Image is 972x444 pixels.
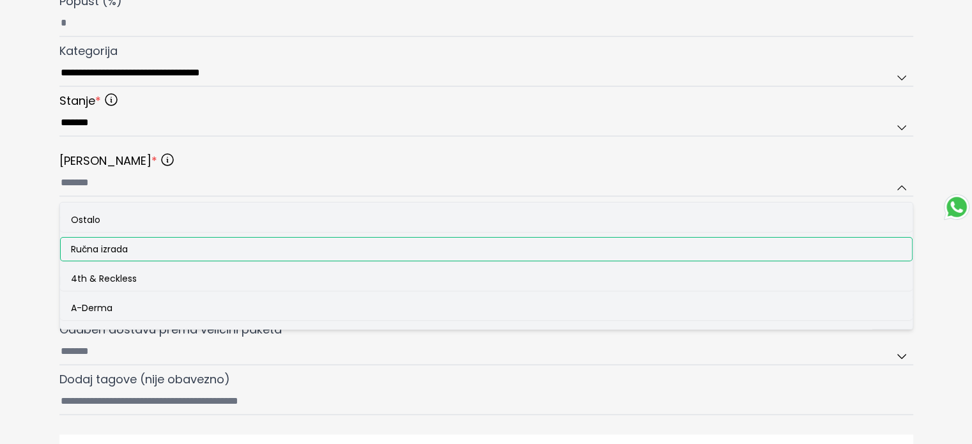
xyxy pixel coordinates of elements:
input: Kategorija [59,60,913,87]
span: Stanje [59,92,101,110]
input: Popust (%) [59,10,913,37]
input: Dodaj tagove (nije obavezno) [59,388,913,415]
span: Dodaj tagove (nije obavezno) [59,371,230,387]
input: Odaberi dostavu prema veličini paketa [59,339,913,365]
span: Odaberi dostavu prema veličini paketa [59,321,282,337]
span: Kategorija [59,43,118,59]
span: A-Derma [71,302,112,314]
span: Ostalo [71,213,100,226]
span: 4th & Reckless [71,272,137,285]
span: [PERSON_NAME] [59,152,157,170]
span: Ručna izrada [71,243,128,256]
